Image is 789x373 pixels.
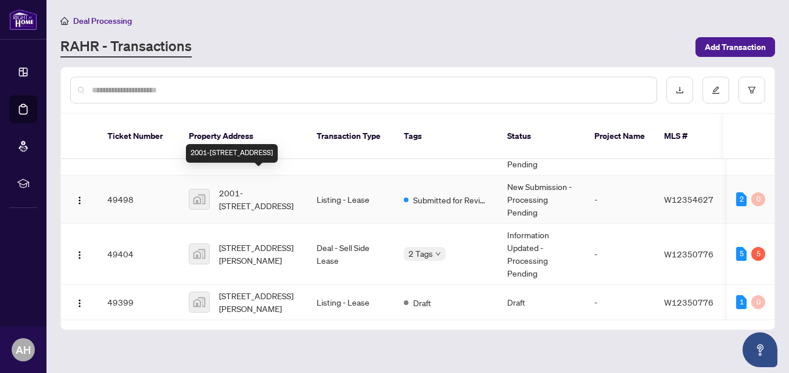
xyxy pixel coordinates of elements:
[413,193,489,206] span: Submitted for Review
[413,296,431,309] span: Draft
[219,241,298,267] span: [STREET_ADDRESS][PERSON_NAME]
[751,192,765,206] div: 0
[585,224,655,285] td: -
[751,247,765,261] div: 5
[9,9,37,30] img: logo
[666,77,693,103] button: download
[219,186,298,212] span: 2001-[STREET_ADDRESS]
[585,114,655,159] th: Project Name
[664,194,713,205] span: W12354627
[498,114,585,159] th: Status
[751,295,765,309] div: 0
[664,297,713,307] span: W12350776
[189,292,209,312] img: thumbnail-img
[585,285,655,320] td: -
[180,114,307,159] th: Property Address
[307,285,395,320] td: Listing - Lease
[189,244,209,264] img: thumbnail-img
[655,114,725,159] th: MLS #
[60,37,192,58] a: RAHR - Transactions
[98,224,180,285] td: 49404
[98,175,180,224] td: 49498
[186,144,278,163] div: 2001-[STREET_ADDRESS]
[736,295,747,309] div: 1
[705,38,766,56] span: Add Transaction
[73,16,132,26] span: Deal Processing
[395,114,498,159] th: Tags
[70,293,89,311] button: Logo
[736,247,747,261] div: 5
[219,289,298,315] span: [STREET_ADDRESS][PERSON_NAME]
[585,175,655,224] td: -
[75,196,84,205] img: Logo
[695,37,775,57] button: Add Transaction
[307,175,395,224] td: Listing - Lease
[75,250,84,260] img: Logo
[738,77,765,103] button: filter
[70,190,89,209] button: Logo
[498,175,585,224] td: New Submission - Processing Pending
[307,114,395,159] th: Transaction Type
[498,285,585,320] td: Draft
[498,224,585,285] td: Information Updated - Processing Pending
[307,224,395,285] td: Deal - Sell Side Lease
[75,299,84,308] img: Logo
[712,86,720,94] span: edit
[60,17,69,25] span: home
[664,249,713,259] span: W12350776
[408,247,433,260] span: 2 Tags
[743,332,777,367] button: Open asap
[98,114,180,159] th: Ticket Number
[70,245,89,263] button: Logo
[748,86,756,94] span: filter
[435,251,441,257] span: down
[16,342,31,358] span: AH
[702,77,729,103] button: edit
[189,189,209,209] img: thumbnail-img
[736,192,747,206] div: 2
[98,285,180,320] td: 49399
[676,86,684,94] span: download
